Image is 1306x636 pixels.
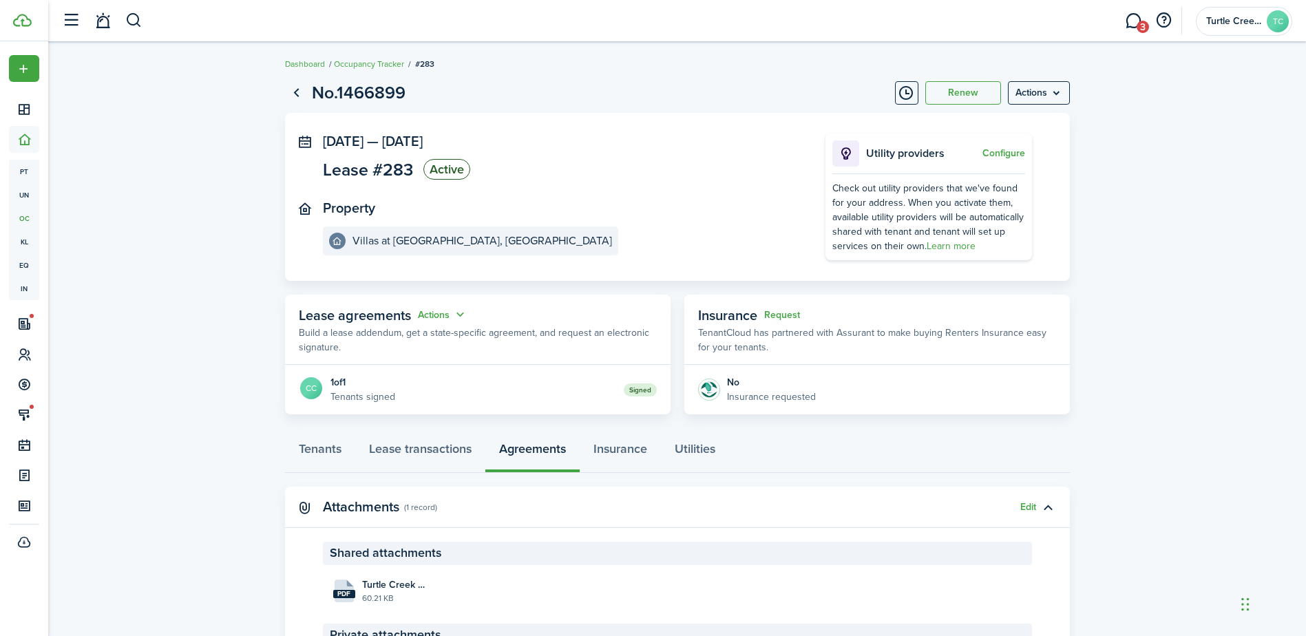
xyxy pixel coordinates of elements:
[9,55,39,82] button: Open menu
[323,542,1032,565] panel-main-section-header: Shared attachments
[415,58,434,70] span: #283
[982,148,1025,159] button: Configure
[9,206,39,230] a: oc
[1241,584,1250,625] div: Drag
[418,307,467,323] button: Actions
[404,501,437,513] panel-main-subtitle: (1 record)
[333,590,355,598] file-extension: pdf
[333,580,355,602] file-icon: File
[698,326,1056,354] p: TenantCloud has partnered with Assurant to make buying Renters Insurance easy for your tenants.
[1152,9,1175,32] button: Open resource center
[382,131,423,151] span: [DATE]
[299,326,657,354] p: Build a lease addendum, get a state-specific agreement, and request an electronic signature.
[1206,17,1261,26] span: Turtle Creek Townhomes
[1036,496,1060,519] button: Toggle accordion
[299,376,324,403] a: CC
[832,181,1025,253] div: Check out utility providers that we've found for your address. When you activate them, available ...
[9,230,39,253] a: kl
[1237,570,1306,636] iframe: Chat Widget
[698,305,757,326] span: Insurance
[323,131,364,151] span: [DATE]
[9,253,39,277] a: eq
[58,8,84,34] button: Open sidebar
[355,432,485,473] a: Lease transactions
[1020,502,1036,513] button: Edit
[1008,81,1070,105] menu-btn: Actions
[895,81,918,105] button: Timeline
[624,383,657,396] status: Signed
[866,145,979,162] p: Utility providers
[13,14,32,27] img: TenantCloud
[330,390,395,404] p: Tenants signed
[367,131,379,151] span: —
[285,81,308,105] a: Go back
[334,58,404,70] a: Occupancy Tracker
[423,159,470,180] status: Active
[362,592,426,604] file-size: 60.21 KB
[9,160,39,183] a: pt
[1267,10,1289,32] avatar-text: TC
[1008,81,1070,105] button: Open menu
[299,305,411,326] span: Lease agreements
[362,577,426,592] span: Turtle Creek Townhomes Lease Agreement_Cluck_102_2025-09-20 10:54:11.pdf
[312,80,406,106] h1: No.1466899
[285,432,355,473] a: Tenants
[323,161,413,178] span: Lease #283
[330,375,395,390] div: 1 of 1
[323,200,375,216] panel-main-title: Property
[89,3,116,39] a: Notifications
[9,277,39,300] a: in
[698,379,720,401] img: Insurance protection
[727,375,816,390] div: No
[764,310,800,321] button: Request
[1120,3,1146,39] a: Messaging
[661,432,729,473] a: Utilities
[580,432,661,473] a: Insurance
[300,377,322,399] avatar-text: CC
[727,390,816,404] p: Insurance requested
[418,307,467,323] button: Open menu
[125,9,143,32] button: Search
[927,239,976,253] a: Learn more
[925,81,1001,105] button: Renew
[1137,21,1149,33] span: 3
[352,235,612,247] e-details-info-title: Villas at [GEOGRAPHIC_DATA], [GEOGRAPHIC_DATA]
[285,58,325,70] a: Dashboard
[323,499,399,515] panel-main-title: Attachments
[9,183,39,206] a: un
